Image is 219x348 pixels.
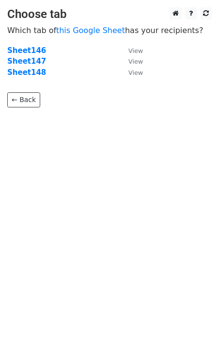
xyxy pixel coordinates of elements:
a: View [119,68,143,77]
small: View [128,58,143,65]
a: View [119,57,143,66]
a: View [119,46,143,55]
a: Sheet147 [7,57,46,66]
a: this Google Sheet [56,26,125,35]
p: Which tab of has your recipients? [7,25,212,35]
small: View [128,47,143,54]
a: Sheet148 [7,68,46,77]
small: View [128,69,143,76]
a: ← Back [7,92,40,107]
h3: Choose tab [7,7,212,21]
a: Sheet146 [7,46,46,55]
